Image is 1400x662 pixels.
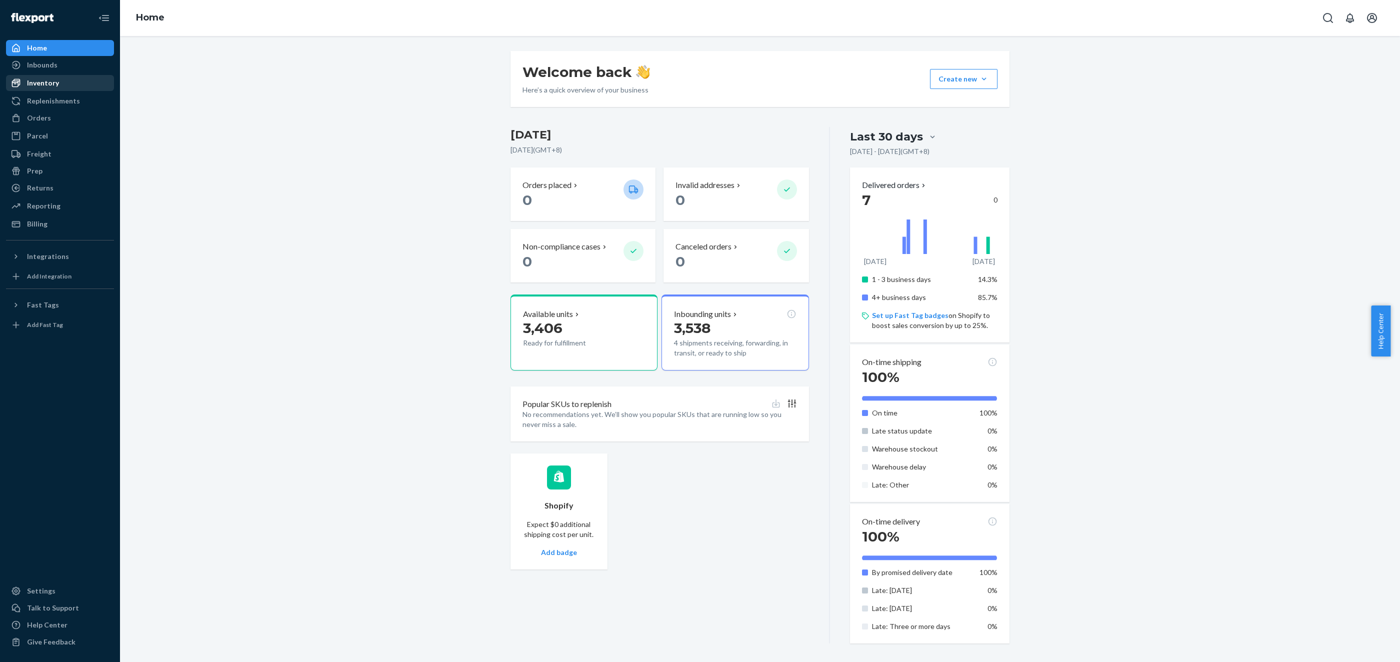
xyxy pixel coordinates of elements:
p: 4+ business days [872,292,970,302]
p: Warehouse delay [872,462,970,472]
a: Talk to Support [6,600,114,616]
div: Fast Tags [27,300,59,310]
p: Popular SKUs to replenish [522,398,611,410]
button: Canceled orders 0 [663,229,808,282]
button: Integrations [6,248,114,264]
span: 100% [862,368,899,385]
h3: [DATE] [510,127,809,143]
div: 0 [862,191,997,209]
div: Inventory [27,78,59,88]
span: 100% [979,568,997,576]
div: Billing [27,219,47,229]
button: Open Search Box [1318,8,1338,28]
button: Orders placed 0 [510,167,655,221]
p: Expect $0 additional shipping cost per unit. [522,519,595,539]
button: Close Navigation [94,8,114,28]
div: Reporting [27,201,60,211]
p: Late: Other [872,480,970,490]
span: 0% [987,444,997,453]
button: Delivered orders [862,179,927,191]
p: [DATE] [972,256,995,266]
div: Parcel [27,131,48,141]
p: 4 shipments receiving, forwarding, in transit, or ready to ship [674,338,796,358]
span: 0% [987,586,997,594]
a: Add Fast Tag [6,317,114,333]
a: Inbounds [6,57,114,73]
span: 14.3% [978,275,997,283]
div: Inbounds [27,60,57,70]
span: 0% [987,480,997,489]
button: Non-compliance cases 0 [510,229,655,282]
button: Invalid addresses 0 [663,167,808,221]
button: Help Center [1371,305,1390,356]
span: 0% [987,426,997,435]
p: Non-compliance cases [522,241,600,252]
a: Settings [6,583,114,599]
p: Warehouse stockout [872,444,970,454]
div: Give Feedback [27,637,75,647]
p: Late: Three or more days [872,621,970,631]
span: 100% [862,528,899,545]
span: 0% [987,462,997,471]
button: Give Feedback [6,634,114,650]
span: 100% [979,408,997,417]
p: [DATE] ( GMT+8 ) [510,145,809,155]
button: Open notifications [1340,8,1360,28]
p: Late: [DATE] [872,603,970,613]
p: Orders placed [522,179,571,191]
span: 0 [675,191,685,208]
div: Home [27,43,47,53]
button: Create new [930,69,997,89]
button: Add badge [541,547,577,557]
span: 0% [987,622,997,630]
div: Freight [27,149,51,159]
p: Ready for fulfillment [523,338,615,348]
div: Add Integration [27,272,71,280]
div: Prep [27,166,42,176]
p: On time [872,408,970,418]
p: Available units [523,308,573,320]
a: Replenishments [6,93,114,109]
button: Inbounding units3,5384 shipments receiving, forwarding, in transit, or ready to ship [661,294,808,370]
p: By promised delivery date [872,567,970,577]
div: Orders [27,113,51,123]
span: 0 [522,253,532,270]
p: On-time shipping [862,356,921,368]
a: Set up Fast Tag badges [872,311,948,319]
span: 7 [862,191,870,208]
span: 0 [675,253,685,270]
span: 0 [522,191,532,208]
a: Orders [6,110,114,126]
a: Returns [6,180,114,196]
p: [DATE] - [DATE] ( GMT+8 ) [850,146,929,156]
div: Talk to Support [27,603,79,613]
p: Shopify [544,500,573,511]
span: 85.7% [978,293,997,301]
img: hand-wave emoji [636,65,650,79]
a: Add Integration [6,268,114,284]
p: Here’s a quick overview of your business [522,85,650,95]
p: No recommendations yet. We’ll show you popular SKUs that are running low so you never miss a sale. [522,409,797,429]
p: Invalid addresses [675,179,734,191]
div: Settings [27,586,55,596]
p: Inbounding units [674,308,731,320]
span: 3,406 [523,319,562,336]
div: Last 30 days [850,129,923,144]
p: 1 - 3 business days [872,274,970,284]
ol: breadcrumbs [128,3,172,32]
a: Home [136,12,164,23]
div: Integrations [27,251,69,261]
button: Open account menu [1362,8,1382,28]
a: Parcel [6,128,114,144]
a: Billing [6,216,114,232]
a: Prep [6,163,114,179]
div: Returns [27,183,53,193]
a: Home [6,40,114,56]
p: On-time delivery [862,516,920,527]
span: 3,538 [674,319,710,336]
button: Fast Tags [6,297,114,313]
p: [DATE] [864,256,886,266]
